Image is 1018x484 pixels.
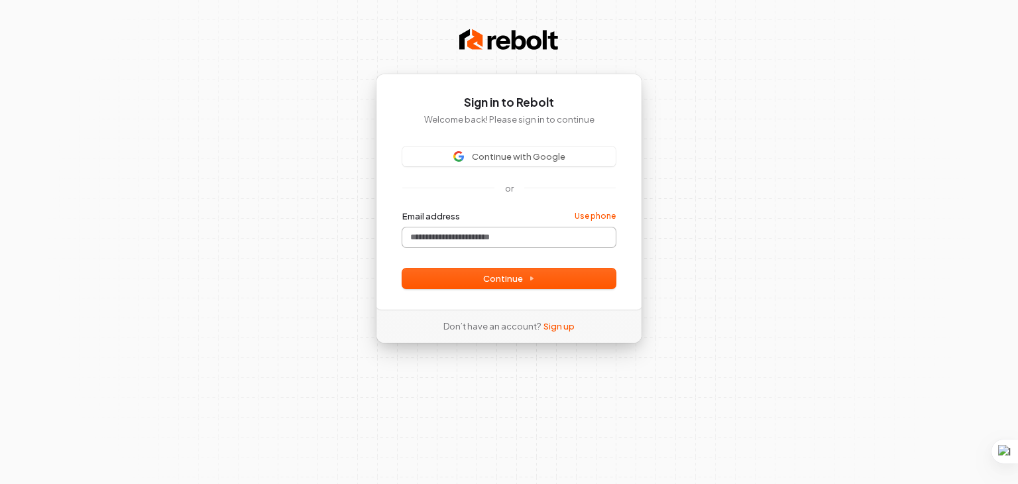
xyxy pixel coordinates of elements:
[472,151,565,162] span: Continue with Google
[402,113,616,125] p: Welcome back! Please sign in to continue
[459,27,559,53] img: Rebolt Logo
[575,211,616,221] a: Use phone
[543,320,575,332] a: Sign up
[453,151,464,162] img: Sign in with Google
[402,269,616,288] button: Continue
[505,182,514,194] p: or
[402,147,616,166] button: Sign in with GoogleContinue with Google
[402,210,460,222] label: Email address
[402,95,616,111] h1: Sign in to Rebolt
[443,320,541,332] span: Don’t have an account?
[483,272,535,284] span: Continue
